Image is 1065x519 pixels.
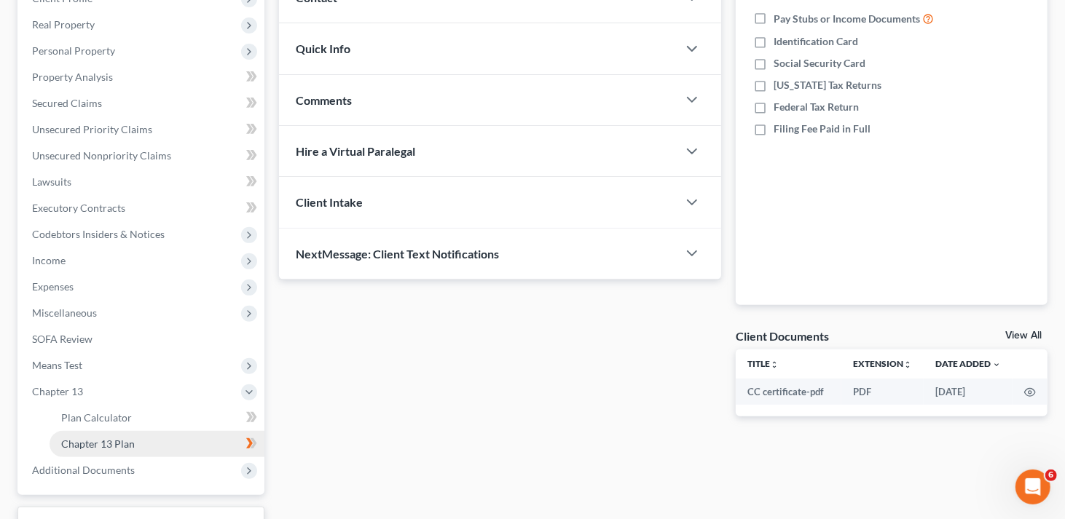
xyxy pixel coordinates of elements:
[20,64,264,90] a: Property Analysis
[50,405,264,431] a: Plan Calculator
[20,90,264,116] a: Secured Claims
[736,379,841,405] td: CC certificate-pdf
[296,41,351,55] span: Quick Info
[935,358,1001,369] a: Date Added expand_more
[32,44,115,57] span: Personal Property
[32,71,113,83] span: Property Analysis
[992,360,1001,369] i: expand_more
[50,431,264,457] a: Chapter 13 Plan
[296,93,353,107] span: Comments
[774,34,858,49] span: Identification Card
[774,12,920,26] span: Pay Stubs or Income Documents
[61,437,135,450] span: Chapter 13 Plan
[20,195,264,221] a: Executory Contracts
[296,195,363,209] span: Client Intake
[903,360,912,369] i: unfold_more
[296,144,416,158] span: Hire a Virtual Paralegal
[32,254,66,266] span: Income
[1005,330,1042,341] a: View All
[32,175,71,188] span: Lawsuits
[61,411,132,424] span: Plan Calculator
[841,379,924,405] td: PDF
[32,280,74,293] span: Expenses
[747,358,779,369] a: Titleunfold_more
[32,123,152,135] span: Unsecured Priority Claims
[853,358,912,369] a: Extensionunfold_more
[774,56,865,71] span: Social Security Card
[770,360,779,369] i: unfold_more
[1045,470,1057,481] span: 6
[20,326,264,352] a: SOFA Review
[32,333,93,345] span: SOFA Review
[32,202,125,214] span: Executory Contracts
[20,169,264,195] a: Lawsuits
[20,143,264,169] a: Unsecured Nonpriority Claims
[32,464,135,476] span: Additional Documents
[774,78,881,92] span: [US_STATE] Tax Returns
[32,359,82,371] span: Means Test
[32,18,95,31] span: Real Property
[32,149,171,162] span: Unsecured Nonpriority Claims
[32,97,102,109] span: Secured Claims
[32,385,83,397] span: Chapter 13
[296,247,500,261] span: NextMessage: Client Text Notifications
[32,228,165,240] span: Codebtors Insiders & Notices
[774,122,871,136] span: Filing Fee Paid in Full
[736,328,829,344] div: Client Documents
[1015,470,1050,504] iframe: Intercom live chat
[924,379,1013,405] td: [DATE]
[32,306,97,319] span: Miscellaneous
[774,100,859,114] span: Federal Tax Return
[20,116,264,143] a: Unsecured Priority Claims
